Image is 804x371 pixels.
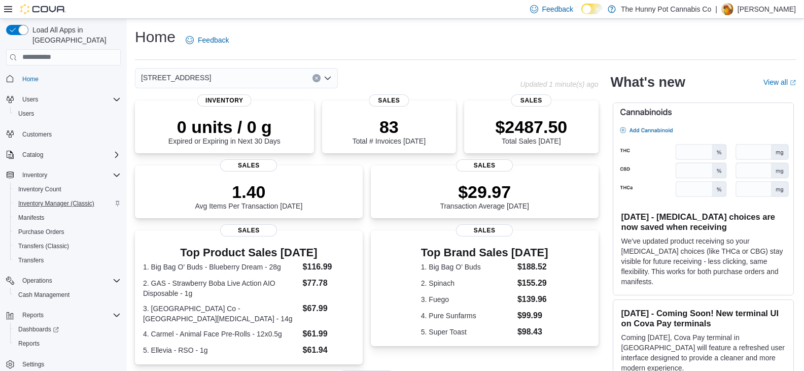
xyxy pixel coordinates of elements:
button: Purchase Orders [10,225,125,239]
span: Dashboards [18,325,59,333]
img: Cova [20,4,66,14]
span: Manifests [18,214,44,222]
dd: $155.29 [517,277,548,289]
a: Inventory Manager (Classic) [14,197,98,210]
p: We've updated product receiving so your [MEDICAL_DATA] choices (like THCa or CBG) stay visible fo... [621,236,785,287]
span: Sales [220,224,277,237]
h2: What's new [611,74,685,90]
span: Inventory Manager (Classic) [14,197,121,210]
dt: 1. Big Bag O' Buds [421,262,513,272]
p: Updated 1 minute(s) ago [520,80,598,88]
dt: 2. Spinach [421,278,513,288]
span: Purchase Orders [18,228,64,236]
span: Sales [456,224,513,237]
a: Customers [18,128,56,141]
span: [STREET_ADDRESS] [141,72,211,84]
span: Inventory Count [14,183,121,195]
dt: 3. Fuego [421,294,513,305]
a: View allExternal link [763,78,796,86]
button: Inventory Count [10,182,125,196]
dd: $61.94 [303,344,355,356]
span: Cash Management [18,291,69,299]
button: Clear input [312,74,321,82]
p: [PERSON_NAME] [738,3,796,15]
span: Sales [369,94,409,107]
input: Dark Mode [581,4,603,14]
a: Users [14,108,38,120]
a: Dashboards [14,323,63,335]
span: Dashboards [14,323,121,335]
button: Inventory [18,169,51,181]
h3: [DATE] - [MEDICAL_DATA] choices are now saved when receiving [621,212,785,232]
span: Operations [22,277,52,285]
a: Settings [18,358,48,370]
dt: 5. Ellevia - RSO - 1g [143,345,299,355]
span: Cash Management [14,289,121,301]
span: Reports [18,340,40,348]
a: Home [18,73,43,85]
span: Users [14,108,121,120]
button: Reports [10,336,125,351]
button: Transfers [10,253,125,267]
span: Inventory [22,171,47,179]
a: Dashboards [10,322,125,336]
div: Transaction Average [DATE] [440,182,529,210]
dt: 4. Pure Sunfarms [421,311,513,321]
span: Home [18,73,121,85]
span: Inventory [197,94,252,107]
span: Settings [22,360,44,368]
div: Avg Items Per Transaction [DATE] [195,182,302,210]
button: Operations [2,274,125,288]
span: Feedback [198,35,229,45]
span: Customers [18,128,121,141]
button: Users [18,93,42,106]
p: 1.40 [195,182,302,202]
button: Cash Management [10,288,125,302]
a: Inventory Count [14,183,65,195]
span: Reports [22,311,44,319]
button: Inventory Manager (Classic) [10,196,125,211]
button: Manifests [10,211,125,225]
a: Cash Management [14,289,74,301]
span: Users [18,110,34,118]
button: Users [10,107,125,121]
button: Customers [2,127,125,142]
dt: 2. GAS - Strawberry Boba Live Action AIO Disposable - 1g [143,278,299,298]
dd: $116.99 [303,261,355,273]
a: Reports [14,338,44,350]
span: Customers [22,130,52,139]
a: Manifests [14,212,48,224]
button: Operations [18,275,56,287]
a: Purchase Orders [14,226,68,238]
span: Feedback [542,4,573,14]
span: Users [22,95,38,104]
dt: 5. Super Toast [421,327,513,337]
dd: $67.99 [303,302,355,315]
dd: $188.52 [517,261,548,273]
span: Transfers (Classic) [18,242,69,250]
button: Catalog [2,148,125,162]
h1: Home [135,27,176,47]
span: Reports [14,338,121,350]
a: Transfers (Classic) [14,240,73,252]
button: Home [2,72,125,86]
dd: $98.43 [517,326,548,338]
dd: $139.96 [517,293,548,306]
button: Reports [18,309,48,321]
p: 83 [353,117,426,137]
span: Home [22,75,39,83]
span: Catalog [18,149,121,161]
span: Transfers (Classic) [14,240,121,252]
dt: 1. Big Bag O' Buds - Blueberry Dream - 28g [143,262,299,272]
button: Catalog [18,149,47,161]
button: Reports [2,308,125,322]
p: The Hunny Pot Cannabis Co [621,3,711,15]
p: $2487.50 [495,117,567,137]
span: Catalog [22,151,43,159]
dt: 3. [GEOGRAPHIC_DATA] Co - [GEOGRAPHIC_DATA][MEDICAL_DATA] - 14g [143,303,299,324]
span: Load All Apps in [GEOGRAPHIC_DATA] [28,25,121,45]
svg: External link [790,80,796,86]
button: Users [2,92,125,107]
div: Andy Ramgobin [721,3,733,15]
